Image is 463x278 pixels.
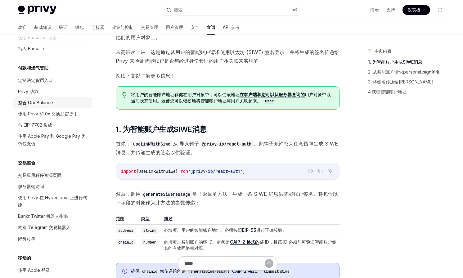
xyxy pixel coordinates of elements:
[116,216,124,221] font: 范围
[263,98,276,104] code: user
[141,191,193,198] code: generateSiweMessage
[407,7,420,12] font: 仪表板
[164,216,173,221] font: 描述
[18,111,78,116] font: 使用 Privy 和 0x 交换加密货币
[75,20,84,35] a: 钱包
[13,211,92,222] a: Bankr Twitter 机器人指南
[18,6,56,14] img: 灯光标志
[243,168,245,174] span: ;
[112,25,133,30] font: 政策与控制
[174,7,185,12] font: 搜索...
[18,173,61,178] font: 交易应用程序资源页面
[116,191,141,197] font: 然后，调用
[91,20,104,35] a: 连接器
[13,233,92,244] a: 限价订单
[191,20,199,35] a: 安全
[368,87,450,97] a: 4.获取智能账户地址
[368,59,422,65] font: 1. 为智能账户生成SIWE消息
[368,67,450,77] a: 2. 从智能账户请求personal_sign签名
[116,49,339,64] font: 从高层次上讲，这是通过从用户的智能账户请求使用以太坊 (SIWE) 签名登录，并将生成的签名传递给 Privy 来验证智能账户是否与经过身份验证的用户相关联来实现的。
[166,25,183,30] font: 用户管理
[13,75,92,86] a: 定制法定货币入口
[230,239,259,245] a: CAIP-2 格式的
[176,168,178,174] span: }
[13,131,92,149] a: 使用 Apple Pay 和 Google Pay 为钱包充值
[18,225,70,230] font: 构建 Telegram 交易机器人
[112,20,133,35] a: 政策与控制
[34,20,52,35] a: 基础知识
[386,7,395,13] a: 支持
[18,100,53,105] font: 整合 OneBalance
[116,141,131,147] font: 首先，
[116,191,338,206] font: 钩子返回的方法，生成一条 SIWE 消息供智能账户签名。将包含以下字段的对象作为此方法的参数传递：
[116,73,175,79] font: 阅读下文以了解更多信息！
[91,25,104,30] font: 连接器
[435,5,445,15] button: 切换暗模式
[230,239,259,244] font: CAIP-2 格式的
[370,7,379,13] a: 演示
[294,7,297,12] font: K
[13,222,92,233] a: 构建 Telegram 交易机器人
[240,92,274,97] a: 在客户端和您可以
[121,168,136,174] span: import
[122,92,127,98] svg: 提示
[59,20,68,35] a: 验证
[368,79,434,84] font: 3. 将签名传递给[PERSON_NAME]
[316,167,324,175] button: 复制代码块中的内容
[18,78,53,83] font: 定制法定货币入口
[18,213,68,219] font: Bankr Twitter 机器人指南
[18,160,35,165] font: 交易整合
[18,89,38,94] font: Privy 助力
[13,43,92,54] a: 写入 Farcaster
[402,5,430,15] a: 仪表板
[141,216,150,221] font: 类型
[242,227,256,233] a: EIP-55
[13,119,92,131] a: 与 EIP-7702 集成
[256,227,287,233] font: 进行正确校验。
[164,239,230,244] font: 必填项。智能账户的链 ID。必须是
[368,69,440,74] font: 2. 从智能账户请求personal_sign签名
[141,227,159,234] code: string
[138,168,176,174] span: useLinkWithSiwe
[178,168,188,174] span: from
[370,7,379,12] font: 演示
[59,25,68,30] font: 验证
[199,141,254,147] code: @privy-io/react-auth
[18,255,31,260] font: 移动的
[207,20,215,35] a: 食谱
[13,192,92,211] a: 使用 Privy 在 Hyperliquid 上进行构建
[374,48,392,53] font: 本页内容
[207,25,215,30] font: 食谱
[157,98,261,103] font: 。这使您可以轻松地将智能账户地址与用户关联起来。
[116,239,136,245] code: chainId
[18,25,27,30] font: 欢迎
[131,92,240,97] font: 将用户的智能账户地址存储在用户对象中，可以使该地址
[173,141,199,147] font: 从 导入钩子
[13,97,92,108] a: 整合 OneBalance
[13,170,92,181] a: 交易应用程序资源页面
[13,86,92,97] a: Privy 助力
[265,259,273,268] button: 发送消息
[13,265,92,276] a: 使用 Apple 登录
[141,20,158,35] a: 交易管理
[116,227,136,234] code: address
[386,7,395,12] font: 支持
[306,167,314,175] button: 报告错误代码
[293,7,294,12] font: ⌘
[18,65,48,70] font: 付款和燃气赞助
[141,25,158,30] font: 交易管理
[18,195,87,208] font: 使用 Privy 在 Hyperliquid 上进行构建
[18,46,47,51] font: 写入 Farcaster
[136,168,138,174] span: {
[166,20,183,35] a: 用户管理
[274,92,305,97] a: 从服务器查询的
[18,236,35,241] font: 限价订单
[34,25,52,30] font: 基础知识
[261,98,276,103] a: user
[368,77,450,87] a: 3. 将签名传递给[PERSON_NAME]
[188,168,243,174] span: '@privy-io/react-auth'
[13,108,92,119] a: 使用 Privy 和 0x 交换加密货币
[191,25,199,30] font: 安全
